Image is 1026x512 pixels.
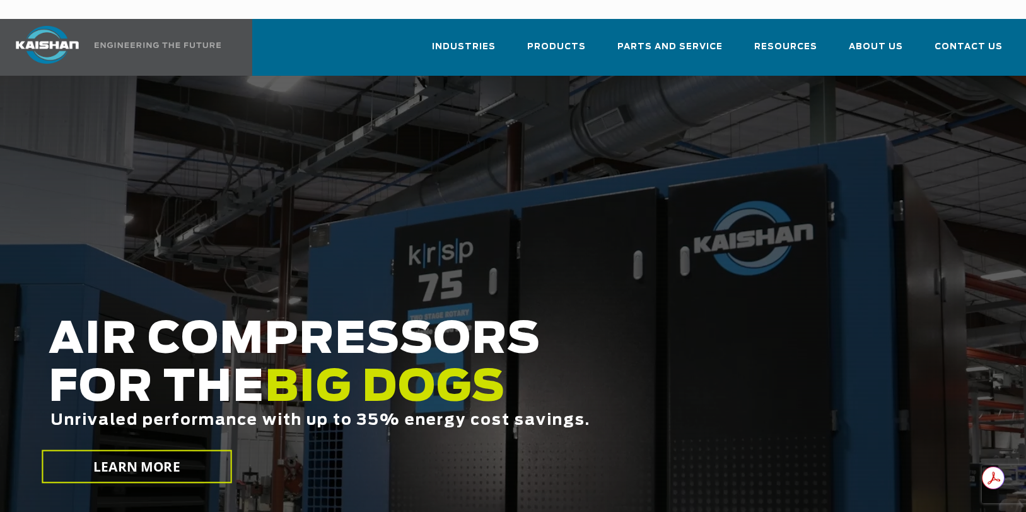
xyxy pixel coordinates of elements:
[527,30,586,73] a: Products
[935,30,1003,73] a: Contact Us
[527,40,586,54] span: Products
[754,30,817,73] a: Resources
[95,42,221,48] img: Engineering the future
[849,30,903,73] a: About Us
[617,30,723,73] a: Parts and Service
[42,450,231,484] a: LEARN MORE
[50,413,590,428] span: Unrivaled performance with up to 35% energy cost savings.
[432,30,496,73] a: Industries
[432,40,496,54] span: Industries
[265,367,506,410] span: BIG DOGS
[849,40,903,54] span: About Us
[935,40,1003,54] span: Contact Us
[754,40,817,54] span: Resources
[93,458,180,476] span: LEARN MORE
[617,40,723,54] span: Parts and Service
[49,316,820,468] h2: AIR COMPRESSORS FOR THE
